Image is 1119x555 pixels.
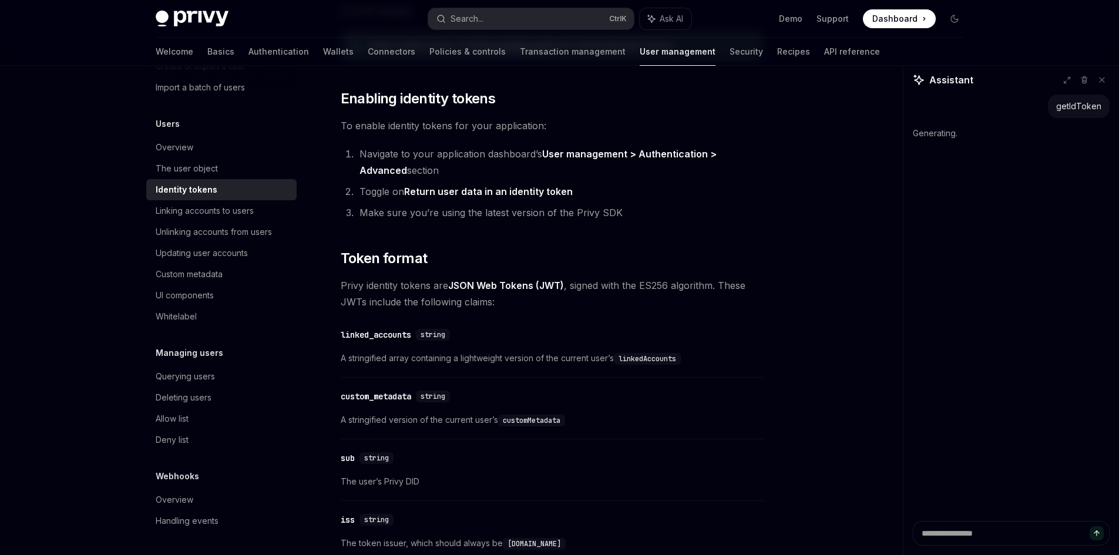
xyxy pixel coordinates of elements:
[730,38,763,66] a: Security
[872,13,918,25] span: Dashboard
[356,183,764,200] li: Toggle on
[364,453,389,463] span: string
[156,433,189,447] div: Deny list
[341,475,764,489] span: The user’s Privy DID
[146,387,297,408] a: Deleting users
[146,221,297,243] a: Unlinking accounts from users
[156,369,215,384] div: Querying users
[816,13,849,25] a: Support
[913,118,1110,149] div: Generating.
[660,13,683,25] span: Ask AI
[156,140,193,154] div: Overview
[341,117,764,134] span: To enable identity tokens for your application:
[156,346,223,360] h5: Managing users
[146,243,297,264] a: Updating user accounts
[156,412,189,426] div: Allow list
[156,246,248,260] div: Updating user accounts
[146,366,297,387] a: Querying users
[146,408,297,429] a: Allow list
[863,9,936,28] a: Dashboard
[341,536,764,550] span: The token issuer, which should always be
[341,249,428,268] span: Token format
[341,452,355,464] div: sub
[156,225,272,239] div: Unlinking accounts from users
[640,38,715,66] a: User management
[341,277,764,310] span: Privy identity tokens are , signed with the ES256 algorithm. These JWTs include the following cla...
[156,117,180,131] h5: Users
[156,183,217,197] div: Identity tokens
[156,310,197,324] div: Whitelabel
[779,13,802,25] a: Demo
[146,510,297,532] a: Handling events
[421,392,445,401] span: string
[156,11,228,27] img: dark logo
[146,77,297,98] a: Import a batch of users
[341,329,411,341] div: linked_accounts
[614,353,681,365] code: linkedAccounts
[156,514,219,528] div: Handling events
[341,351,764,365] span: A stringified array containing a lightweight version of the current user’s
[156,162,218,176] div: The user object
[356,146,764,179] li: Navigate to your application dashboard’s section
[929,73,973,87] span: Assistant
[156,493,193,507] div: Overview
[341,413,764,427] span: A stringified version of the current user’s
[451,12,483,26] div: Search...
[146,306,297,327] a: Whitelabel
[207,38,234,66] a: Basics
[1056,100,1101,112] div: getIdToken
[428,8,634,29] button: Search...CtrlK
[341,514,355,526] div: iss
[1090,526,1104,540] button: Send message
[146,158,297,179] a: The user object
[448,280,564,292] a: JSON Web Tokens (JWT)
[341,391,411,402] div: custom_metadata
[146,489,297,510] a: Overview
[323,38,354,66] a: Wallets
[341,89,496,108] span: Enabling identity tokens
[156,80,245,95] div: Import a batch of users
[146,137,297,158] a: Overview
[640,8,691,29] button: Ask AI
[156,469,199,483] h5: Webhooks
[404,186,573,197] strong: Return user data in an identity token
[156,288,214,302] div: UI components
[421,330,445,339] span: string
[368,38,415,66] a: Connectors
[429,38,506,66] a: Policies & controls
[156,204,254,218] div: Linking accounts to users
[146,200,297,221] a: Linking accounts to users
[520,38,626,66] a: Transaction management
[146,429,297,450] a: Deny list
[156,391,211,405] div: Deleting users
[248,38,309,66] a: Authentication
[146,264,297,285] a: Custom metadata
[824,38,880,66] a: API reference
[364,515,389,524] span: string
[356,204,764,221] li: Make sure you’re using the latest version of the Privy SDK
[156,38,193,66] a: Welcome
[945,9,964,28] button: Toggle dark mode
[503,538,566,550] code: [DOMAIN_NAME]
[777,38,810,66] a: Recipes
[609,14,627,23] span: Ctrl K
[498,415,565,426] code: customMetadata
[156,267,223,281] div: Custom metadata
[146,179,297,200] a: Identity tokens
[146,285,297,306] a: UI components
